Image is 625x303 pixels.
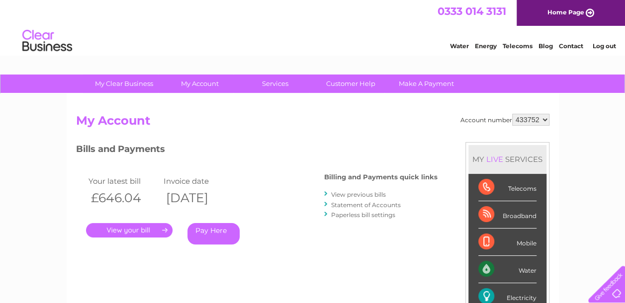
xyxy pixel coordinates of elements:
div: Account number [460,114,549,126]
a: 0333 014 3131 [438,5,506,17]
h2: My Account [76,114,549,133]
a: . [86,223,173,237]
td: Invoice date [161,174,236,188]
a: Pay Here [187,223,240,244]
a: Customer Help [310,75,392,93]
div: MY SERVICES [468,145,546,173]
a: Blog [538,42,553,50]
a: My Clear Business [83,75,165,93]
h4: Billing and Payments quick links [324,173,438,181]
div: Clear Business is a trading name of Verastar Limited (registered in [GEOGRAPHIC_DATA] No. 3667643... [78,5,548,48]
a: Make A Payment [385,75,467,93]
a: Services [234,75,316,93]
div: Water [478,256,536,283]
div: LIVE [484,154,505,164]
a: My Account [159,75,241,93]
a: View previous bills [331,191,386,198]
a: Water [450,42,469,50]
a: Log out [592,42,616,50]
a: Energy [475,42,497,50]
div: Telecoms [478,174,536,201]
th: [DATE] [161,188,236,208]
a: Telecoms [503,42,533,50]
a: Paperless bill settings [331,211,395,219]
a: Contact [559,42,583,50]
h3: Bills and Payments [76,142,438,159]
img: logo.png [22,26,73,56]
div: Mobile [478,228,536,256]
a: Statement of Accounts [331,201,401,209]
th: £646.04 [86,188,161,208]
td: Your latest bill [86,174,161,188]
div: Broadband [478,201,536,228]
